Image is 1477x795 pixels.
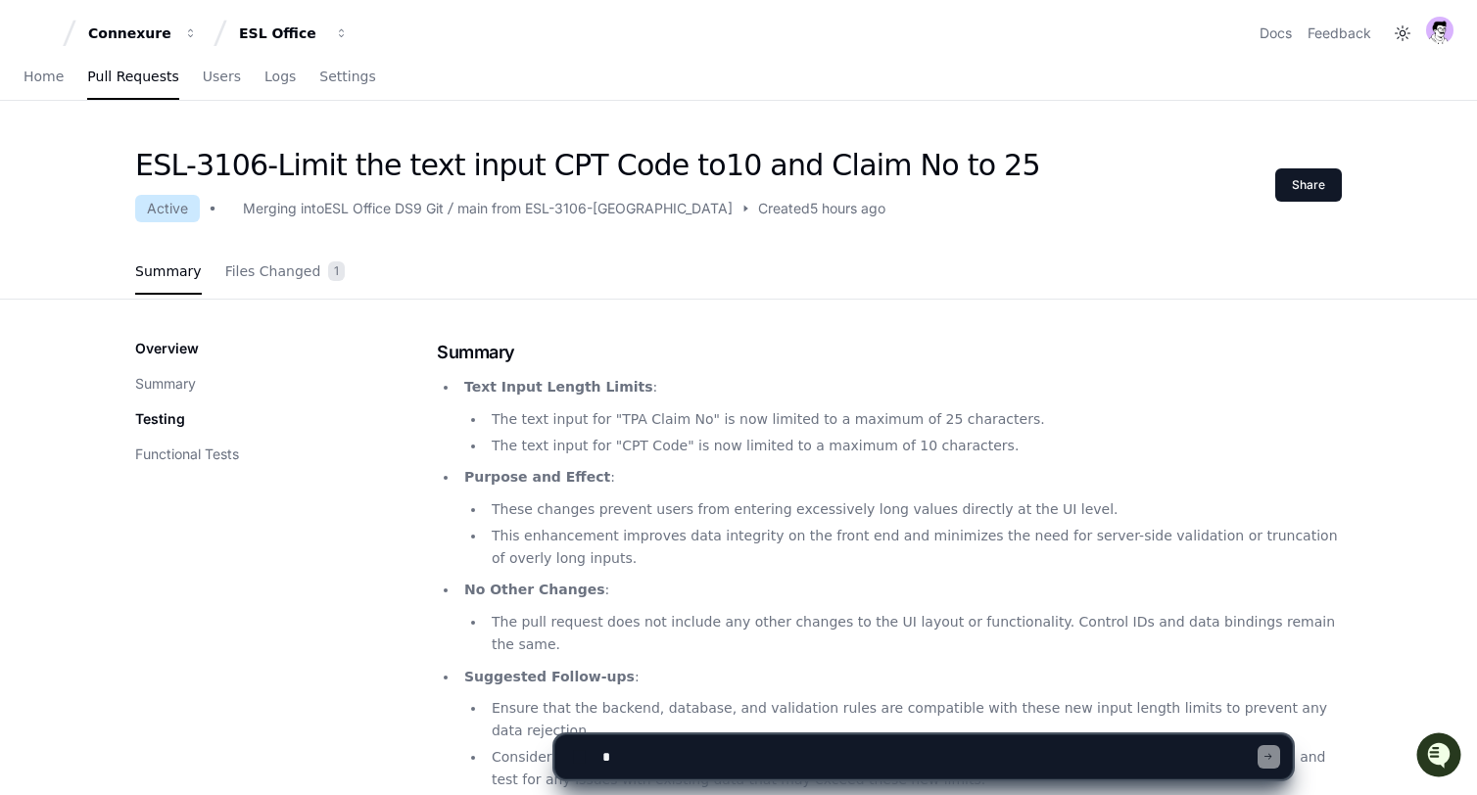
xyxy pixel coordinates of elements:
div: Start new chat [67,146,321,165]
strong: Suggested Follow-ups [464,669,635,684]
button: Summary [135,374,196,394]
li: Ensure that the backend, database, and validation rules are compatible with these new input lengt... [486,697,1342,742]
span: Pylon [195,206,237,220]
div: Welcome [20,78,357,110]
div: We're offline, but we'll be back soon! [67,165,284,181]
button: ESL Office [231,16,357,51]
a: Logs [264,55,296,100]
strong: No Other Changes [464,582,605,597]
div: main from ESL-3106-[GEOGRAPHIC_DATA] [457,199,733,218]
li: Consider implementing user-facing validation messages to handle cases where users attempt to inpu... [486,746,1342,791]
img: PlayerZero [20,20,59,59]
a: Settings [319,55,375,100]
a: Users [203,55,241,100]
li: The pull request does not include any other changes to the UI layout or functionality. Control ID... [486,611,1342,656]
div: Connexure [88,23,172,43]
a: Powered byPylon [138,205,237,220]
div: Merging into [243,199,324,218]
span: Logs [264,70,296,82]
p: : [464,376,1342,398]
p: : [464,466,1342,489]
a: Docs [1260,23,1292,43]
strong: Purpose and Effect [464,469,610,485]
span: Pull Requests [87,70,178,82]
li: The text input for "TPA Claim No" is now limited to a maximum of 25 characters. [486,408,1342,431]
button: Feedback [1308,23,1371,43]
span: Summary [135,265,202,277]
h1: ESL-3106-Limit the text input CPT Code to10 and Claim No to 25 [135,148,1040,183]
p: : [464,579,1342,601]
button: Start new chat [333,152,357,175]
img: avatar [1426,17,1453,44]
li: This enhancement improves data integrity on the front end and minimizes the need for server-side ... [486,525,1342,570]
span: 5 hours ago [810,199,885,218]
img: 1756235613930-3d25f9e4-fa56-45dd-b3ad-e072dfbd1548 [20,146,55,181]
span: Files Changed [225,265,321,277]
div: ESL Office [239,23,323,43]
a: Pull Requests [87,55,178,100]
button: Share [1275,168,1342,202]
span: Created [758,199,810,218]
p: Overview [135,339,199,358]
span: 1 [328,261,345,281]
h1: Summary [437,339,1342,366]
li: These changes prevent users from entering excessively long values directly at the UI level. [486,498,1342,521]
button: Functional Tests [135,444,239,464]
span: Users [203,70,241,82]
p: Testing [135,409,185,429]
a: Home [24,55,64,100]
div: ESL Office DS9 Git [324,199,444,218]
strong: Text Input Length Limits [464,379,653,395]
button: Connexure [80,16,206,51]
span: Settings [319,70,375,82]
p: : [464,666,1342,688]
div: Active [135,195,200,222]
span: Home [24,70,64,82]
iframe: Open customer support [1414,730,1467,783]
li: The text input for "CPT Code" is now limited to a maximum of 10 characters. [486,435,1342,457]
